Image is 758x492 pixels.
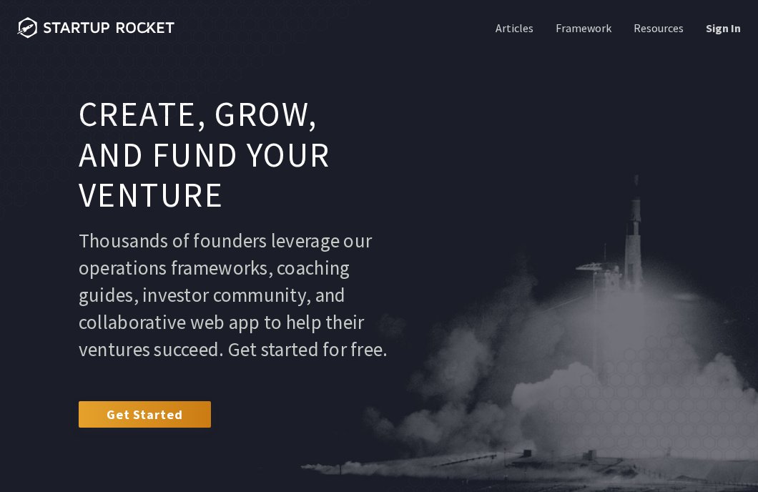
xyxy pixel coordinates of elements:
[79,401,211,427] a: Get Started
[631,20,684,36] a: Resources
[553,20,611,36] a: Framework
[79,227,391,363] p: Thousands of founders leverage our operations frameworks, coaching guides, investor community, an...
[493,20,533,36] a: Articles
[79,94,391,216] h1: Create, grow, and fund your venture
[703,20,741,36] a: Sign In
